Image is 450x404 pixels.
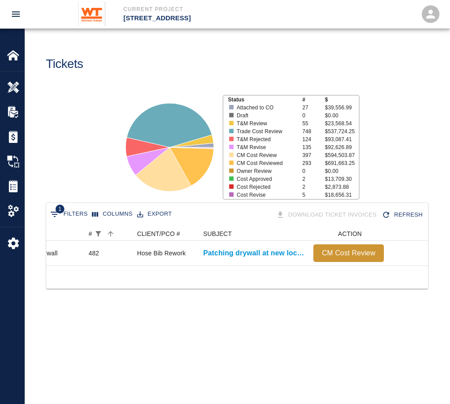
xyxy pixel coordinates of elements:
p: $0.00 [325,167,359,175]
p: CM Cost Reviewed [237,159,296,167]
button: Refresh [380,207,426,223]
p: $ [325,96,359,104]
p: 124 [302,135,325,143]
p: 55 [302,120,325,127]
div: CLIENT/PCO # [137,227,180,241]
p: $13,709.30 [325,175,359,183]
div: # [84,227,133,241]
h1: Tickets [46,57,83,71]
p: Status [228,96,302,104]
p: 293 [302,159,325,167]
p: Cost Rejected [237,183,296,191]
iframe: Chat Widget [406,362,450,404]
p: $93,087.41 [325,135,359,143]
p: Attached to CO [237,104,296,112]
p: # [302,96,325,104]
p: T&M Rejected [237,135,296,143]
p: Cost Approved [237,175,296,183]
p: $18,656.31 [325,191,359,199]
p: $0.00 [325,112,359,120]
div: ACTION [309,227,388,241]
p: 2 [302,175,325,183]
p: Owner Review [237,167,296,175]
p: 27 [302,104,325,112]
p: 0 [302,112,325,120]
button: Export [135,207,174,221]
div: CLIENT/PCO # [133,227,199,241]
p: 135 [302,143,325,151]
div: SUBJECT [199,227,309,241]
p: T&M Revise [237,143,296,151]
img: Whiting-Turner [78,2,106,26]
p: 2 [302,183,325,191]
p: Trade Cost Review [237,127,296,135]
div: 482 [89,249,99,258]
div: # [89,227,92,241]
p: $92,626.89 [325,143,359,151]
div: Refresh the list [380,207,426,223]
button: Select columns [90,207,135,221]
button: Show filters [92,228,104,240]
p: 5 [302,191,325,199]
div: ACTION [338,227,362,241]
p: 748 [302,127,325,135]
p: 397 [302,151,325,159]
p: [STREET_ADDRESS] [123,13,273,23]
p: $39,556.99 [325,104,359,112]
p: $2,873.88 [325,183,359,191]
span: 1 [56,205,64,213]
div: COMPANY [7,227,84,241]
p: $23,568.54 [325,120,359,127]
a: Patching drywall at new locations reopened to adjust hose bibs... [203,248,305,258]
div: 1 active filter [92,228,104,240]
p: CM Cost Review [237,151,296,159]
p: CM Cost Review [317,248,380,258]
div: Tickets download in groups of 15 [274,207,380,223]
p: Cost Revise [237,191,296,199]
button: Show filters [48,207,90,221]
p: $537,724.25 [325,127,359,135]
div: Hose Bib Rework [137,249,186,258]
p: $594,503.87 [325,151,359,159]
button: Sort [104,228,117,240]
p: 0 [302,167,325,175]
p: T&M Review [237,120,296,127]
div: SUBJECT [203,227,232,241]
button: open drawer [5,4,26,25]
p: $691,663.25 [325,159,359,167]
p: Draft [237,112,296,120]
p: Current Project [123,5,273,13]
